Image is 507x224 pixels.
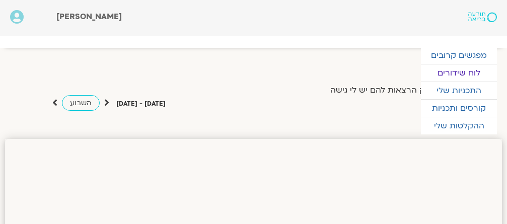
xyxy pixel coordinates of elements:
a: קורסים ותכניות [421,100,497,117]
a: לוח שידורים [421,64,497,82]
a: התכניות שלי [421,82,497,99]
a: מפגשים קרובים [421,47,497,64]
a: ההקלטות שלי [421,117,497,134]
label: הצג רק הרצאות להם יש לי גישה [330,86,446,95]
span: [PERSON_NAME] [56,11,122,22]
p: [DATE] - [DATE] [116,99,166,109]
a: השבוע [62,95,100,111]
span: השבוע [70,98,92,108]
